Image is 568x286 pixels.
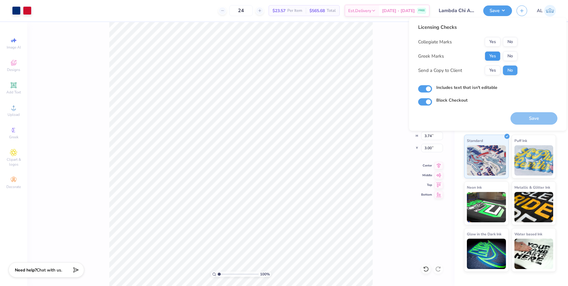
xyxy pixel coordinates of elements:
[418,53,444,60] div: Greek Marks
[272,8,286,14] span: $23.57
[537,5,556,17] a: AL
[421,193,432,197] span: Bottom
[514,184,550,190] span: Metallic & Glitter Ink
[467,231,501,237] span: Glow in the Dark Ink
[485,37,500,47] button: Yes
[514,239,553,269] img: Water based Ink
[503,37,517,47] button: No
[382,8,415,14] span: [DATE] - [DATE]
[7,67,20,72] span: Designs
[3,157,24,167] span: Clipart & logos
[15,267,37,273] strong: Need help?
[418,67,462,74] div: Send a Copy to Client
[514,231,542,237] span: Water based Ink
[7,45,21,50] span: Image AI
[467,192,506,222] img: Neon Ink
[514,192,553,222] img: Metallic & Glitter Ink
[483,5,512,16] button: Save
[418,8,425,13] span: FREE
[537,7,543,14] span: AL
[309,8,325,14] span: $565.68
[6,184,21,189] span: Decorate
[327,8,336,14] span: Total
[9,135,18,140] span: Greek
[467,145,506,176] img: Standard
[229,5,253,16] input: – –
[421,163,432,168] span: Center
[467,137,483,144] span: Standard
[37,267,62,273] span: Chat with us.
[348,8,371,14] span: Est. Delivery
[6,90,21,95] span: Add Text
[421,183,432,187] span: Top
[436,84,497,91] label: Includes text that isn't editable
[485,51,500,61] button: Yes
[503,51,517,61] button: No
[514,137,527,144] span: Puff Ink
[421,173,432,177] span: Middle
[418,39,452,45] div: Collegiate Marks
[503,66,517,75] button: No
[260,271,270,277] span: 100 %
[467,184,482,190] span: Neon Ink
[467,239,506,269] img: Glow in the Dark Ink
[514,145,553,176] img: Puff Ink
[8,112,20,117] span: Upload
[436,97,467,103] label: Block Checkout
[418,24,517,31] div: Licensing Checks
[485,66,500,75] button: Yes
[287,8,302,14] span: Per Item
[434,5,479,17] input: Untitled Design
[544,5,556,17] img: Alyzza Lydia Mae Sobrino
